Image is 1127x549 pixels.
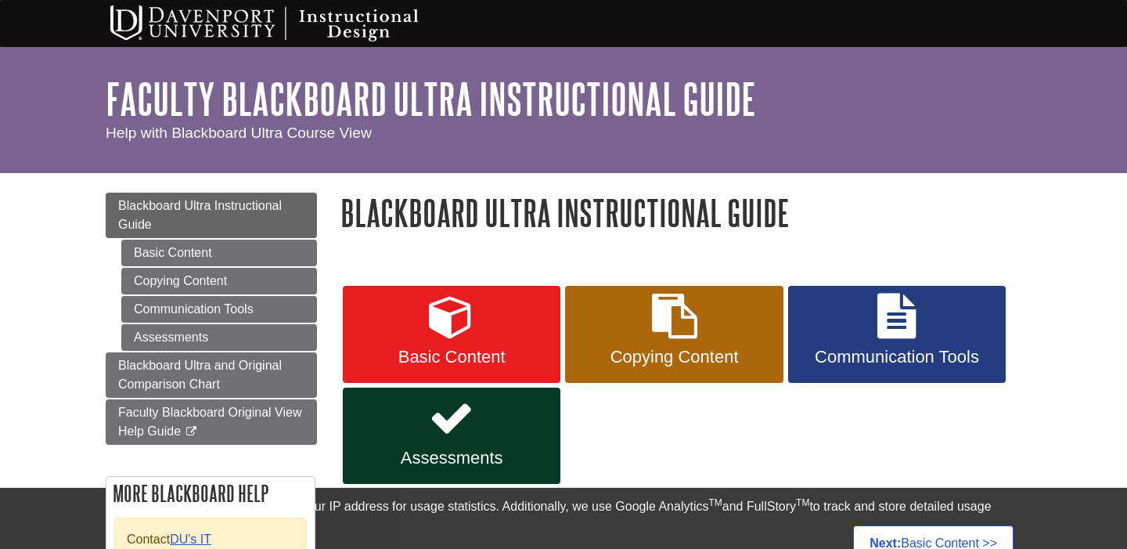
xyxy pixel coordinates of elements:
[788,286,1006,383] a: Communication Tools
[106,477,315,510] h2: More Blackboard Help
[106,193,317,238] a: Blackboard Ultra Instructional Guide
[118,199,282,231] span: Blackboard Ultra Instructional Guide
[118,359,282,391] span: Blackboard Ultra and Original Comparison Chart
[355,347,549,367] span: Basic Content
[106,125,372,141] span: Help with Blackboard Ultra Course View
[343,388,560,485] a: Assessments
[577,347,771,367] span: Copying Content
[121,268,317,294] a: Copying Content
[355,448,549,468] span: Assessments
[118,406,301,438] span: Faculty Blackboard Original View Help Guide
[800,347,994,367] span: Communication Tools
[185,427,198,437] i: This link opens in a new window
[340,193,1021,233] h1: Blackboard Ultra Instructional Guide
[106,74,756,123] a: Faculty Blackboard Ultra Instructional Guide
[106,399,317,445] a: Faculty Blackboard Original View Help Guide
[98,4,473,43] img: Davenport University Instructional Design
[121,240,317,266] a: Basic Content
[565,286,783,383] a: Copying Content
[121,296,317,323] a: Communication Tools
[343,286,560,383] a: Basic Content
[106,352,317,398] a: Blackboard Ultra and Original Comparison Chart
[121,324,317,351] a: Assessments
